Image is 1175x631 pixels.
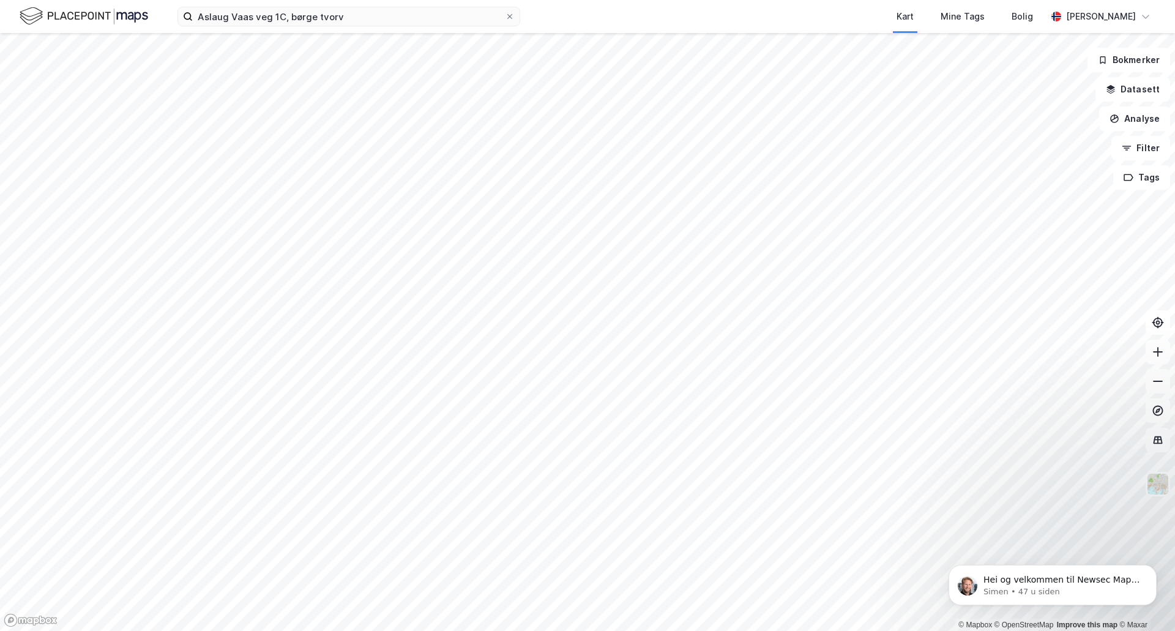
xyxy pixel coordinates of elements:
div: Kart [897,9,914,24]
button: Filter [1111,136,1170,160]
img: Z [1146,472,1169,496]
a: Improve this map [1057,621,1117,629]
a: OpenStreetMap [994,621,1054,629]
iframe: Intercom notifications melding [930,539,1175,625]
div: Bolig [1012,9,1033,24]
a: Mapbox homepage [4,613,58,627]
a: Mapbox [958,621,992,629]
div: Mine Tags [941,9,985,24]
button: Tags [1113,165,1170,190]
img: logo.f888ab2527a4732fd821a326f86c7f29.svg [20,6,148,27]
button: Analyse [1099,106,1170,131]
button: Datasett [1095,77,1170,102]
input: Søk på adresse, matrikkel, gårdeiere, leietakere eller personer [193,7,505,26]
button: Bokmerker [1087,48,1170,72]
div: [PERSON_NAME] [1066,9,1136,24]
